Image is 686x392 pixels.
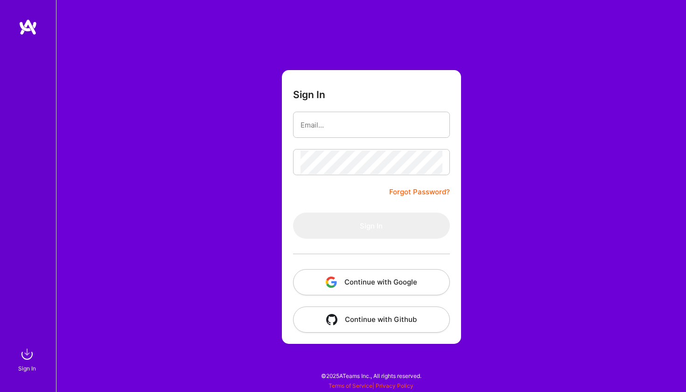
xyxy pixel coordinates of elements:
[18,345,36,363] img: sign in
[293,269,450,295] button: Continue with Google
[326,314,337,325] img: icon
[293,213,450,239] button: Sign In
[389,186,450,198] a: Forgot Password?
[326,277,337,288] img: icon
[329,382,413,389] span: |
[20,345,36,373] a: sign inSign In
[329,382,372,389] a: Terms of Service
[301,113,442,137] input: Email...
[293,89,325,100] h3: Sign In
[18,363,36,373] div: Sign In
[293,306,450,333] button: Continue with Github
[19,19,37,36] img: logo
[56,364,686,387] div: © 2025 ATeams Inc., All rights reserved.
[376,382,413,389] a: Privacy Policy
